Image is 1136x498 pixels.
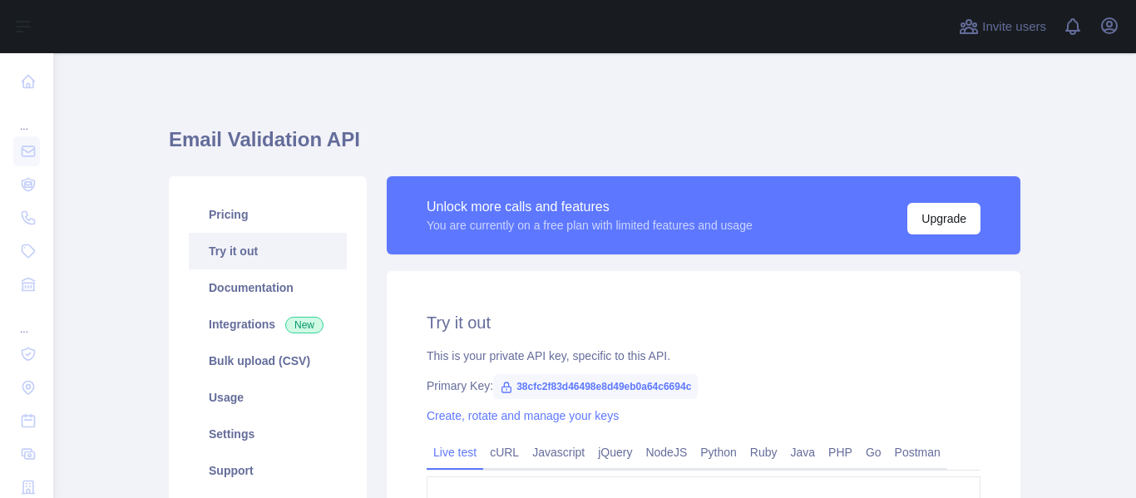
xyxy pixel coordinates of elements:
h2: Try it out [427,311,980,334]
a: Documentation [189,269,347,306]
a: cURL [483,439,526,466]
a: Java [784,439,822,466]
a: NodeJS [639,439,694,466]
span: Invite users [982,17,1046,37]
div: ... [13,303,40,336]
a: Usage [189,379,347,416]
button: Upgrade [907,203,980,234]
h1: Email Validation API [169,126,1020,166]
a: Support [189,452,347,489]
a: PHP [822,439,859,466]
span: New [285,317,324,333]
a: jQuery [591,439,639,466]
a: Settings [189,416,347,452]
a: Create, rotate and manage your keys [427,409,619,422]
a: Postman [888,439,947,466]
div: You are currently on a free plan with limited features and usage [427,217,753,234]
a: Integrations New [189,306,347,343]
span: 38cfc2f83d46498e8d49eb0a64c6694c [493,374,698,399]
button: Invite users [956,13,1050,40]
div: Primary Key: [427,377,980,394]
div: ... [13,100,40,133]
a: Bulk upload (CSV) [189,343,347,379]
div: Unlock more calls and features [427,197,753,217]
a: Try it out [189,233,347,269]
a: Ruby [743,439,784,466]
a: Javascript [526,439,591,466]
a: Pricing [189,196,347,233]
a: Python [694,439,743,466]
a: Live test [427,439,483,466]
div: This is your private API key, specific to this API. [427,348,980,364]
a: Go [859,439,888,466]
